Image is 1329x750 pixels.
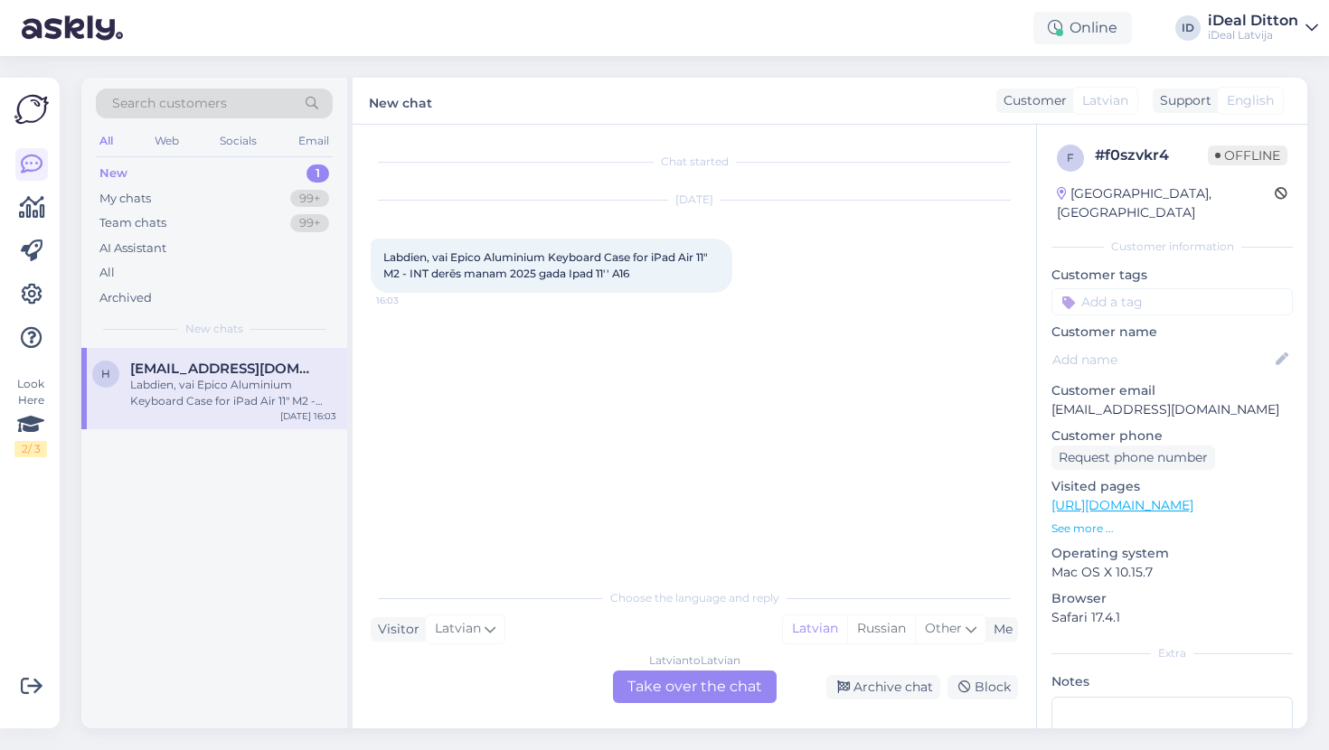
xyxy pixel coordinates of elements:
[1051,672,1293,691] p: Notes
[151,129,183,153] div: Web
[290,190,329,208] div: 99+
[613,670,777,703] div: Take over the chat
[1095,145,1208,166] div: # f0szvkr4
[185,321,243,337] span: New chats
[1208,14,1318,42] a: iDeal DittoniDeal Latvija
[1051,520,1293,537] p: See more ...
[376,294,444,307] span: 16:03
[1051,608,1293,627] p: Safari 17.4.1
[947,675,1018,699] div: Block
[1208,145,1287,165] span: Offline
[1227,91,1274,110] span: English
[1051,497,1193,513] a: [URL][DOMAIN_NAME]
[14,92,49,127] img: Askly Logo
[369,89,432,113] label: New chat
[112,94,227,113] span: Search customers
[925,620,962,636] span: Other
[99,190,151,208] div: My chats
[1051,589,1293,608] p: Browser
[290,214,329,232] div: 99+
[1052,350,1272,370] input: Add name
[1033,12,1132,44] div: Online
[826,675,940,699] div: Archive chat
[847,615,915,642] div: Russian
[1051,645,1293,661] div: Extra
[14,441,47,457] div: 2 / 3
[130,377,336,409] div: Labdien, vai Epico Aluminium Keyboard Case for iPad Air 11" M2 - INT derēs manam 2025 gada Ipad 1...
[1051,381,1293,400] p: Customer email
[99,164,127,183] div: New
[435,619,481,639] span: Latvian
[14,376,47,457] div: Look Here
[1051,239,1293,255] div: Customer information
[99,214,166,232] div: Team chats
[371,620,419,639] div: Visitor
[1051,323,1293,342] p: Customer name
[1082,91,1128,110] span: Latvian
[1051,266,1293,285] p: Customer tags
[306,164,329,183] div: 1
[371,192,1018,208] div: [DATE]
[295,129,333,153] div: Email
[1208,28,1298,42] div: iDeal Latvija
[1175,15,1201,41] div: ID
[99,239,166,258] div: AI Assistant
[783,615,847,642] div: Latvian
[1067,151,1074,164] span: f
[1051,477,1293,496] p: Visited pages
[1051,427,1293,445] p: Customer phone
[216,129,260,153] div: Socials
[649,652,740,669] div: Latvian to Latvian
[99,264,115,282] div: All
[1051,288,1293,315] input: Add a tag
[371,590,1018,606] div: Choose the language and reply
[1051,400,1293,419] p: [EMAIL_ADDRESS][DOMAIN_NAME]
[1208,14,1298,28] div: iDeal Ditton
[1051,544,1293,563] p: Operating system
[280,409,336,423] div: [DATE] 16:03
[1057,184,1275,222] div: [GEOGRAPHIC_DATA], [GEOGRAPHIC_DATA]
[986,620,1013,639] div: Me
[101,367,110,380] span: h
[371,154,1018,170] div: Chat started
[996,91,1067,110] div: Customer
[99,289,152,307] div: Archived
[1153,91,1211,110] div: Support
[383,250,711,280] span: Labdien, vai Epico Aluminium Keyboard Case for iPad Air 11" M2 - INT derēs manam 2025 gada Ipad 1...
[96,129,117,153] div: All
[1051,563,1293,582] p: Mac OS X 10.15.7
[1051,445,1215,470] div: Request phone number
[130,361,318,377] span: hvizbule@gmail.com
